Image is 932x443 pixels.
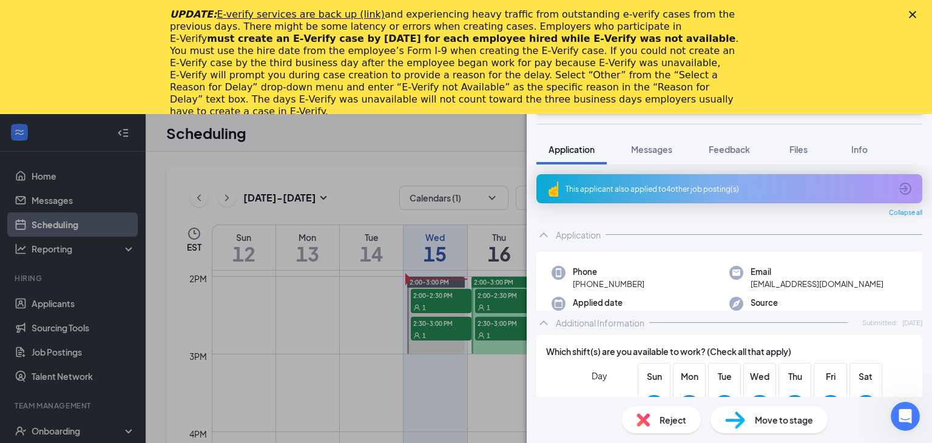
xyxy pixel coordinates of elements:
span: Submitted: [862,317,897,328]
div: This applicant also applied to 4 other job posting(s) [566,184,891,194]
span: Wed [749,370,771,383]
span: Applied date [573,297,623,309]
span: Mon [678,370,700,383]
span: [DATE] [573,309,623,321]
svg: ChevronUp [536,316,551,330]
span: Fri [820,370,842,383]
span: [PHONE_NUMBER] [573,278,644,290]
svg: ChevronUp [536,228,551,242]
span: Day [592,369,607,382]
span: Indeed [751,309,778,321]
div: Close [909,11,921,18]
span: Files [789,144,808,155]
span: Feedback [709,144,750,155]
div: and experiencing heavy traffic from outstanding e-verify cases from the previous days. There migh... [170,8,743,118]
span: Move to stage [755,413,813,427]
span: Phone [573,266,644,278]
span: [EMAIL_ADDRESS][DOMAIN_NAME] [751,278,883,290]
b: must create an E‑Verify case by [DATE] for each employee hired while E‑Verify was not available [207,33,735,44]
svg: ArrowCircle [898,181,913,196]
span: Collapse all [889,208,922,218]
span: Source [751,297,778,309]
iframe: Intercom live chat [891,402,920,431]
span: Reject [660,413,686,427]
span: Info [851,144,868,155]
span: Sat [855,370,877,383]
div: Application [556,229,601,241]
span: Morning [575,394,607,416]
div: Additional Information [556,317,644,329]
span: [DATE] [902,317,922,328]
span: Thu [784,370,806,383]
span: Email [751,266,883,278]
span: Tue [714,370,735,383]
span: Messages [631,144,672,155]
i: UPDATE: [170,8,385,20]
span: Which shift(s) are you available to work? (Check all that apply) [546,345,791,358]
span: Application [549,144,595,155]
a: E-verify services are back up (link) [217,8,385,20]
span: Sun [643,370,665,383]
